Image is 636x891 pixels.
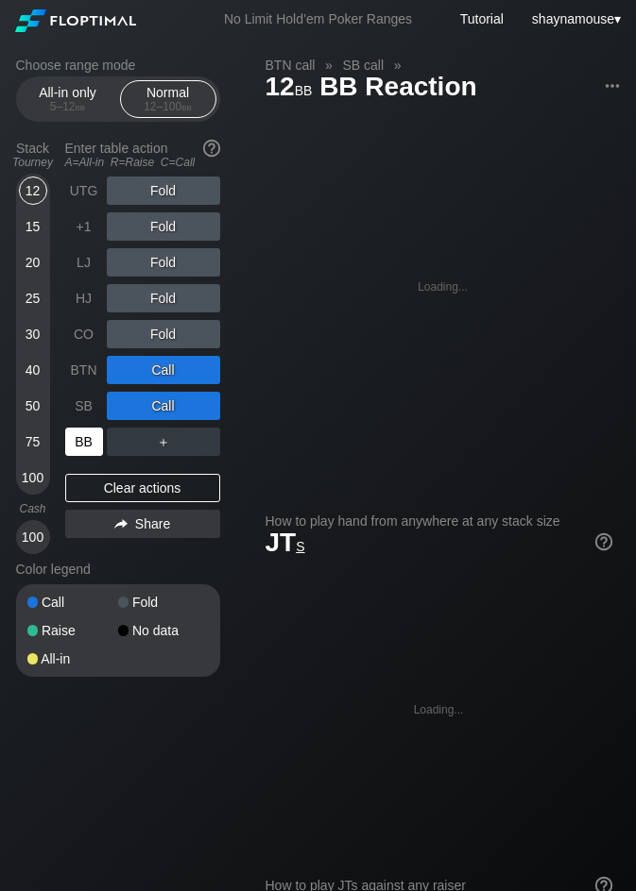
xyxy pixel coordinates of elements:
div: 5 – 12 [28,100,108,113]
div: ＋ [107,428,220,456]
div: Tourney [9,156,58,169]
div: No data [118,624,209,637]
span: bb [295,78,313,99]
img: share.864f2f62.svg [114,519,128,530]
span: shaynamouse [532,11,614,26]
div: +1 [65,212,103,241]
div: Cash [9,502,58,515]
h2: How to play hand from anywhere at any stack size [266,513,612,529]
div: Fold [107,320,220,348]
span: bb [181,100,192,113]
span: JT [266,528,305,557]
div: Call [27,596,118,609]
div: 100 [19,463,47,492]
div: UTG [65,177,103,205]
img: help.32db89a4.svg [593,531,614,552]
div: BTN [65,356,103,384]
div: CO [65,320,103,348]
span: BTN call [263,57,318,74]
div: A=All-in R=Raise C=Call [65,156,220,169]
div: Normal [125,81,212,117]
div: 12 [19,177,47,205]
div: 15 [19,212,47,241]
div: Raise [27,624,118,637]
div: ▾ [527,8,624,29]
span: bb [76,100,86,113]
div: Fold [107,177,220,205]
div: 75 [19,428,47,456]
div: All-in only [25,81,112,117]
img: help.32db89a4.svg [201,138,222,159]
span: » [315,58,342,73]
div: Fold [107,284,220,312]
div: Stack [9,133,58,177]
span: SB call [339,57,387,74]
div: Loading... [414,703,464,716]
div: Clear actions [65,474,220,502]
span: 12 [263,73,316,104]
div: Loading... [418,280,468,294]
div: 40 [19,356,47,384]
div: 25 [19,284,47,312]
div: HJ [65,284,103,312]
div: 50 [19,392,47,420]
div: Fold [107,212,220,241]
div: Color legend [16,554,220,584]
div: SB [65,392,103,420]
img: ellipsis.fd386fe8.svg [602,76,623,96]
div: Call [107,356,220,384]
div: Fold [118,596,209,609]
h2: Choose range mode [16,58,220,73]
img: Floptimal logo [15,9,136,32]
span: BB Reaction [317,73,479,104]
div: LJ [65,248,103,277]
div: All-in [27,652,118,665]
div: BB [65,428,103,456]
div: 100 [19,523,47,551]
a: Tutorial [460,11,504,26]
div: 20 [19,248,47,277]
div: No Limit Hold’em Poker Ranges [196,11,440,31]
span: s [296,534,304,555]
div: Call [107,392,220,420]
div: 12 – 100 [129,100,208,113]
div: 30 [19,320,47,348]
span: » [384,58,411,73]
div: Share [65,510,220,538]
div: Enter table action [65,133,220,177]
div: Fold [107,248,220,277]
